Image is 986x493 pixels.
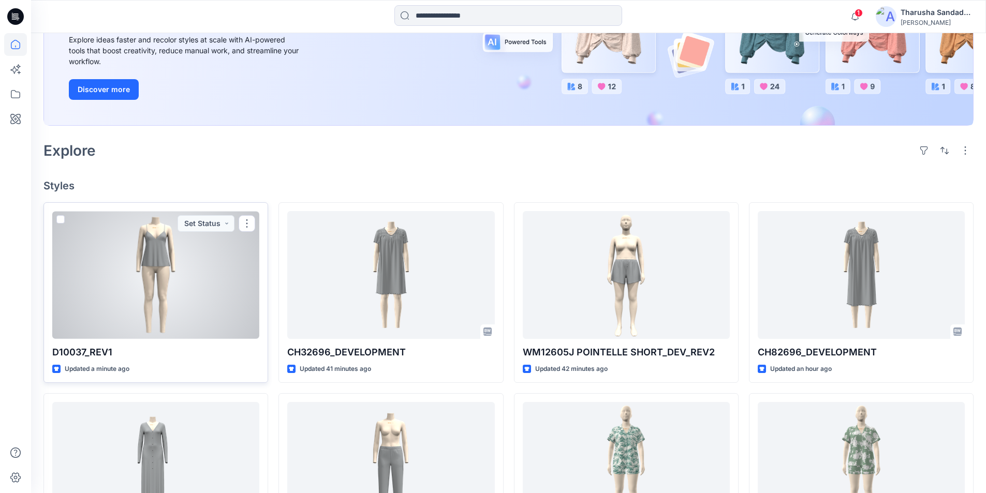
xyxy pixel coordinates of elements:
img: avatar [876,6,896,27]
a: CH32696_DEVELOPMENT [287,211,494,339]
h4: Styles [43,180,974,192]
p: D10037_REV1 [52,345,259,360]
p: WM12605J POINTELLE SHORT_DEV_REV2 [523,345,730,360]
p: Updated 41 minutes ago [300,364,371,375]
p: CH32696_DEVELOPMENT [287,345,494,360]
div: Explore ideas faster and recolor styles at scale with AI-powered tools that boost creativity, red... [69,34,302,67]
a: CH82696_DEVELOPMENT [758,211,965,339]
p: Updated an hour ago [770,364,832,375]
p: Updated 42 minutes ago [535,364,608,375]
button: Discover more [69,79,139,100]
a: D10037_REV1 [52,211,259,339]
div: Tharusha Sandadeepa [901,6,973,19]
p: CH82696_DEVELOPMENT [758,345,965,360]
div: [PERSON_NAME] [901,19,973,26]
span: 1 [855,9,863,17]
p: Updated a minute ago [65,364,129,375]
a: WM12605J POINTELLE SHORT_DEV_REV2 [523,211,730,339]
h2: Explore [43,142,96,159]
a: Discover more [69,79,302,100]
